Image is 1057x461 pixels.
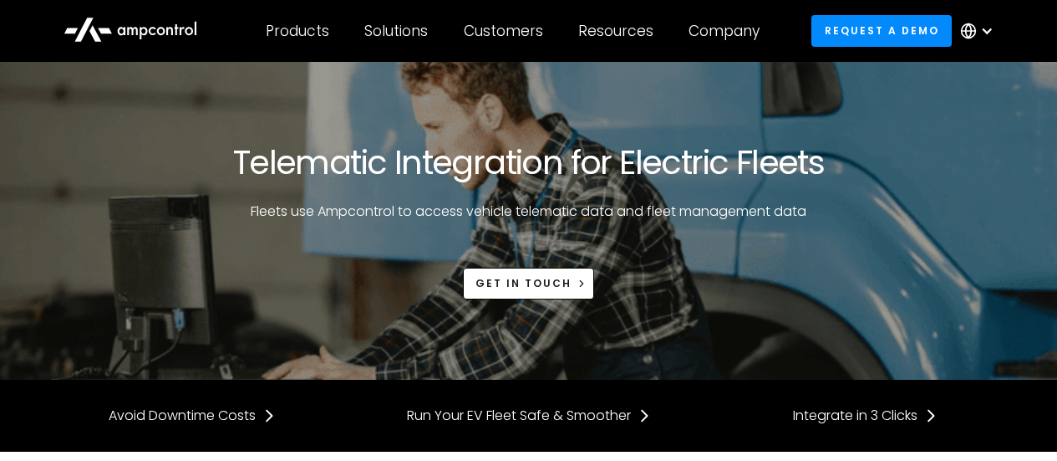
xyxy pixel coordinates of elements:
[463,268,595,299] a: Get in touch
[407,407,651,425] a: Run Your EV Fleet Safe & Smoother
[793,407,938,425] a: Integrate in 3 Clicks
[109,407,256,425] div: Avoid Downtime Costs
[689,22,760,40] div: Company
[475,276,572,291] div: Get in touch
[407,407,631,425] div: Run Your EV Fleet Safe & Smoother
[364,22,428,40] div: Solutions
[464,22,543,40] div: Customers
[109,407,276,425] a: Avoid Downtime Costs
[233,142,824,182] h1: Telematic Integration for Electric Fleets
[793,407,917,425] div: Integrate in 3 Clicks
[266,22,329,40] div: Products
[578,22,653,40] div: Resources
[811,15,952,46] a: Request a demo
[227,202,830,221] p: Fleets use Ampcontrol to access vehicle telematic data and fleet management data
